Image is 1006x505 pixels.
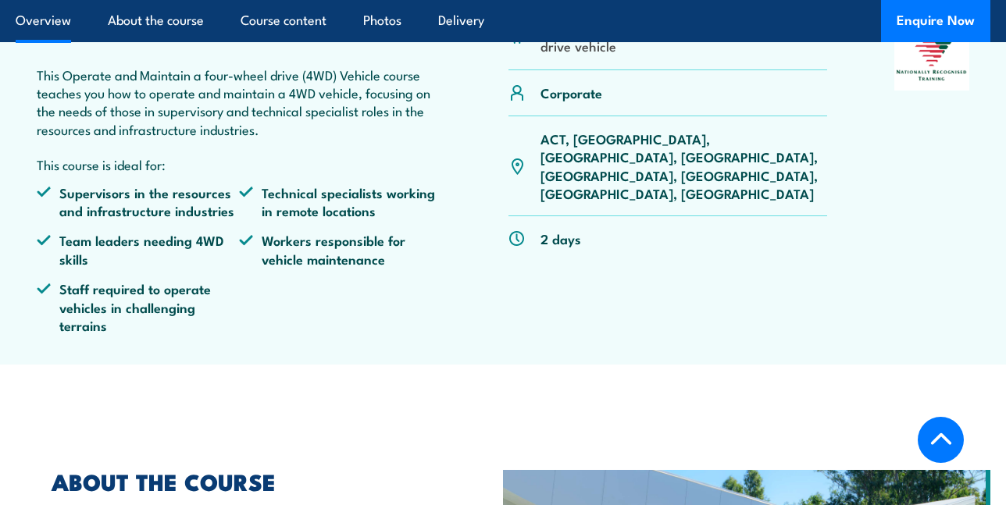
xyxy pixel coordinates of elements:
li: Team leaders needing 4WD skills [37,231,239,268]
li: Supervisors in the resources and infrastructure industries [37,183,239,220]
p: This course is ideal for: [37,155,441,173]
li: Workers responsible for vehicle maintenance [239,231,441,268]
p: This Operate and Maintain a four-wheel drive (4WD) Vehicle course teaches you how to operate and ... [37,66,441,139]
p: Corporate [540,84,602,101]
img: Nationally Recognised Training logo. [894,20,969,91]
li: Staff required to operate vehicles in challenging terrains [37,279,239,334]
li: Technical specialists working in remote locations [239,183,441,220]
li: RIIVEH305F Operate and maintain a four wheel drive vehicle [540,19,827,55]
p: 2 days [540,229,581,247]
p: ACT, [GEOGRAPHIC_DATA], [GEOGRAPHIC_DATA], [GEOGRAPHIC_DATA], [GEOGRAPHIC_DATA], [GEOGRAPHIC_DATA... [540,130,827,203]
h2: ABOUT THE COURSE [52,471,480,491]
